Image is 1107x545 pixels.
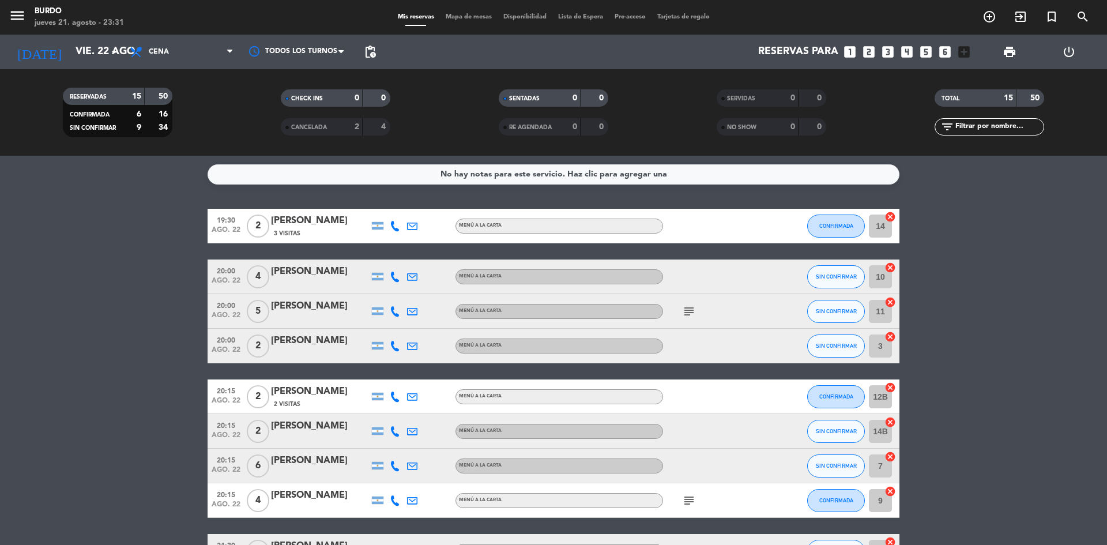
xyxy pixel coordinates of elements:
[9,7,26,28] button: menu
[790,94,795,102] strong: 0
[599,123,606,131] strong: 0
[70,112,110,118] span: CONFIRMADA
[381,94,388,102] strong: 0
[1014,10,1027,24] i: exit_to_app
[381,123,388,131] strong: 4
[819,497,853,503] span: CONFIRMADA
[363,45,377,59] span: pending_actions
[817,94,824,102] strong: 0
[247,265,269,288] span: 4
[459,223,502,228] span: MENÚ A LA CARTA
[652,14,716,20] span: Tarjetas de regalo
[552,14,609,20] span: Lista de Espera
[271,453,369,468] div: [PERSON_NAME]
[816,308,857,314] span: SIN CONFIRMAR
[271,488,369,503] div: [PERSON_NAME]
[459,429,502,433] span: MENÚ A LA CARTA
[459,343,502,348] span: MENÚ A LA CARTA
[758,46,838,58] span: Reservas para
[884,331,896,343] i: cancel
[271,213,369,228] div: [PERSON_NAME]
[1003,45,1016,59] span: print
[807,385,865,408] button: CONFIRMADA
[790,123,795,131] strong: 0
[247,334,269,358] span: 2
[817,123,824,131] strong: 0
[9,39,70,65] i: [DATE]
[212,418,240,431] span: 20:15
[880,44,895,59] i: looks_3
[1045,10,1059,24] i: turned_in_not
[942,96,959,102] span: TOTAL
[212,311,240,325] span: ago. 22
[247,420,269,443] span: 2
[159,110,170,118] strong: 16
[807,265,865,288] button: SIN CONFIRMAR
[816,343,857,349] span: SIN CONFIRMAR
[212,298,240,311] span: 20:00
[940,120,954,134] i: filter_list
[819,223,853,229] span: CONFIRMADA
[807,420,865,443] button: SIN CONFIRMAR
[816,463,857,469] span: SIN CONFIRMAR
[212,264,240,277] span: 20:00
[884,296,896,308] i: cancel
[70,94,107,100] span: RESERVADAS
[212,487,240,501] span: 20:15
[212,333,240,346] span: 20:00
[212,397,240,410] span: ago. 22
[509,96,540,102] span: SENTADAS
[682,305,696,318] i: subject
[954,121,1044,133] input: Filtrar por nombre...
[861,44,876,59] i: looks_two
[727,96,755,102] span: SERVIDAS
[212,226,240,239] span: ago. 22
[1004,94,1013,102] strong: 15
[274,400,300,409] span: 2 Visitas
[440,168,667,181] div: No hay notas para este servicio. Haz clic para agregar una
[884,416,896,428] i: cancel
[1039,35,1098,69] div: LOG OUT
[816,428,857,434] span: SIN CONFIRMAR
[212,501,240,514] span: ago. 22
[271,333,369,348] div: [PERSON_NAME]
[70,125,116,131] span: SIN CONFIRMAR
[459,463,502,468] span: MENÚ A LA CARTA
[212,466,240,479] span: ago. 22
[149,48,169,56] span: Cena
[807,215,865,238] button: CONFIRMADA
[35,6,124,17] div: Burdo
[918,44,933,59] i: looks_5
[573,123,577,131] strong: 0
[727,125,756,130] span: NO SHOW
[291,96,323,102] span: CHECK INS
[355,123,359,131] strong: 2
[247,489,269,512] span: 4
[599,94,606,102] strong: 0
[459,309,502,313] span: MENÚ A LA CARTA
[247,215,269,238] span: 2
[982,10,996,24] i: add_circle_outline
[137,123,141,131] strong: 9
[271,299,369,314] div: [PERSON_NAME]
[212,431,240,445] span: ago. 22
[247,385,269,408] span: 2
[132,92,141,100] strong: 15
[1062,45,1076,59] i: power_settings_new
[498,14,552,20] span: Disponibilidad
[291,125,327,130] span: CANCELADA
[271,419,369,434] div: [PERSON_NAME]
[459,274,502,279] span: MENÚ A LA CARTA
[816,273,857,280] span: SIN CONFIRMAR
[807,334,865,358] button: SIN CONFIRMAR
[459,394,502,399] span: MENÚ A LA CARTA
[212,213,240,226] span: 19:30
[274,229,300,238] span: 3 Visitas
[807,300,865,323] button: SIN CONFIRMAR
[459,498,502,502] span: MENÚ A LA CARTA
[137,110,141,118] strong: 6
[957,44,972,59] i: add_box
[807,454,865,478] button: SIN CONFIRMAR
[355,94,359,102] strong: 0
[1030,94,1042,102] strong: 50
